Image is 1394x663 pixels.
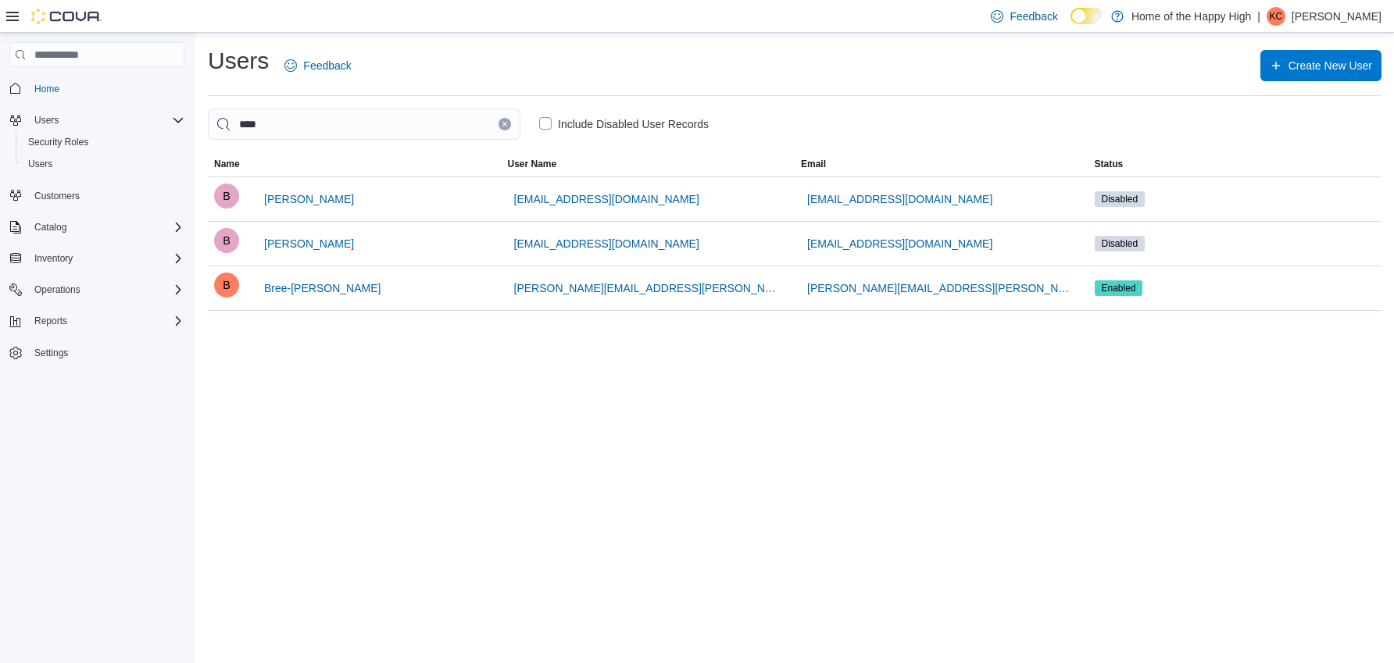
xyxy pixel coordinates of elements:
[801,228,999,259] button: [EMAIL_ADDRESS][DOMAIN_NAME]
[214,273,239,298] div: Bree-Anna
[34,347,68,359] span: Settings
[1289,58,1372,73] span: Create New User
[258,273,387,304] button: Bree-[PERSON_NAME]
[28,312,184,330] span: Reports
[28,218,73,237] button: Catalog
[28,312,73,330] button: Reports
[514,280,783,296] span: [PERSON_NAME][EMAIL_ADDRESS][PERSON_NAME][DOMAIN_NAME]
[28,249,184,268] span: Inventory
[1257,7,1260,26] p: |
[28,187,86,205] a: Customers
[499,118,511,130] button: Clear input
[28,343,184,362] span: Settings
[985,1,1063,32] a: Feedback
[3,184,191,207] button: Customers
[258,184,360,215] button: [PERSON_NAME]
[28,78,184,98] span: Home
[258,228,360,259] button: [PERSON_NAME]
[34,283,80,296] span: Operations
[28,111,184,130] span: Users
[28,158,52,170] span: Users
[3,341,191,364] button: Settings
[28,111,65,130] button: Users
[34,252,73,265] span: Inventory
[807,280,1076,296] span: [PERSON_NAME][EMAIL_ADDRESS][PERSON_NAME][DOMAIN_NAME]
[34,221,66,233] span: Catalog
[28,280,87,299] button: Operations
[807,236,992,251] span: [EMAIL_ADDRESS][DOMAIN_NAME]
[16,153,191,175] button: Users
[3,310,191,332] button: Reports
[3,77,191,99] button: Home
[1095,236,1146,251] span: Disabled
[1102,192,1138,206] span: Disabled
[28,218,184,237] span: Catalog
[223,184,231,209] span: B
[28,344,74,362] a: Settings
[278,50,357,81] a: Feedback
[1010,9,1057,24] span: Feedback
[801,184,999,215] button: [EMAIL_ADDRESS][DOMAIN_NAME]
[31,9,102,24] img: Cova
[214,158,240,170] span: Name
[16,131,191,153] button: Security Roles
[34,315,67,327] span: Reports
[1095,191,1146,207] span: Disabled
[34,114,59,127] span: Users
[1071,8,1103,24] input: Dark Mode
[514,236,699,251] span: [EMAIL_ADDRESS][DOMAIN_NAME]
[3,279,191,301] button: Operations
[22,155,59,173] a: Users
[28,280,184,299] span: Operations
[34,83,59,95] span: Home
[9,70,184,405] nav: Complex example
[3,216,191,238] button: Catalog
[28,136,88,148] span: Security Roles
[223,273,231,298] span: B
[801,158,826,170] span: Email
[22,133,184,151] span: Security Roles
[22,133,95,151] a: Security Roles
[28,249,79,268] button: Inventory
[28,186,184,205] span: Customers
[208,45,269,77] h1: Users
[264,191,354,207] span: [PERSON_NAME]
[3,248,191,269] button: Inventory
[1292,7,1381,26] p: [PERSON_NAME]
[264,236,354,251] span: [PERSON_NAME]
[1267,7,1285,26] div: King Chan
[539,115,709,134] label: Include Disabled User Records
[223,228,231,253] span: B
[303,58,351,73] span: Feedback
[214,184,239,209] div: Bree
[1071,24,1071,25] span: Dark Mode
[1102,281,1136,295] span: Enabled
[807,191,992,207] span: [EMAIL_ADDRESS][DOMAIN_NAME]
[1095,280,1143,296] span: Enabled
[1131,7,1251,26] p: Home of the Happy High
[801,273,1082,304] button: [PERSON_NAME][EMAIL_ADDRESS][PERSON_NAME][DOMAIN_NAME]
[214,228,239,253] div: Bree
[508,228,706,259] button: [EMAIL_ADDRESS][DOMAIN_NAME]
[3,109,191,131] button: Users
[1095,158,1124,170] span: Status
[514,191,699,207] span: [EMAIL_ADDRESS][DOMAIN_NAME]
[264,280,381,296] span: Bree-[PERSON_NAME]
[34,190,80,202] span: Customers
[1102,237,1138,251] span: Disabled
[508,184,706,215] button: [EMAIL_ADDRESS][DOMAIN_NAME]
[22,155,184,173] span: Users
[1270,7,1283,26] span: KC
[508,273,789,304] button: [PERSON_NAME][EMAIL_ADDRESS][PERSON_NAME][DOMAIN_NAME]
[28,80,66,98] a: Home
[508,158,557,170] span: User Name
[1260,50,1381,81] button: Create New User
